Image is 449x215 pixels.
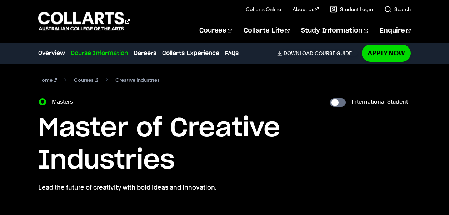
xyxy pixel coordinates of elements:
[244,19,290,42] a: Collarts Life
[199,19,232,42] a: Courses
[277,50,358,56] a: DownloadCourse Guide
[38,112,411,177] h1: Master of Creative Industries
[246,6,281,13] a: Collarts Online
[362,45,411,61] a: Apply Now
[134,49,156,57] a: Careers
[301,19,368,42] a: Study Information
[293,6,319,13] a: About Us
[38,182,411,192] p: Lead the future of creativity with bold ideas and innovation.
[74,75,98,85] a: Courses
[380,19,411,42] a: Enquire
[330,6,373,13] a: Student Login
[284,50,313,56] span: Download
[115,75,160,85] span: Creative Industries
[71,49,128,57] a: Course Information
[52,97,77,107] label: Masters
[384,6,411,13] a: Search
[162,49,219,57] a: Collarts Experience
[38,75,57,85] a: Home
[225,49,239,57] a: FAQs
[38,49,65,57] a: Overview
[38,11,130,31] div: Go to homepage
[351,97,408,107] label: International Student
